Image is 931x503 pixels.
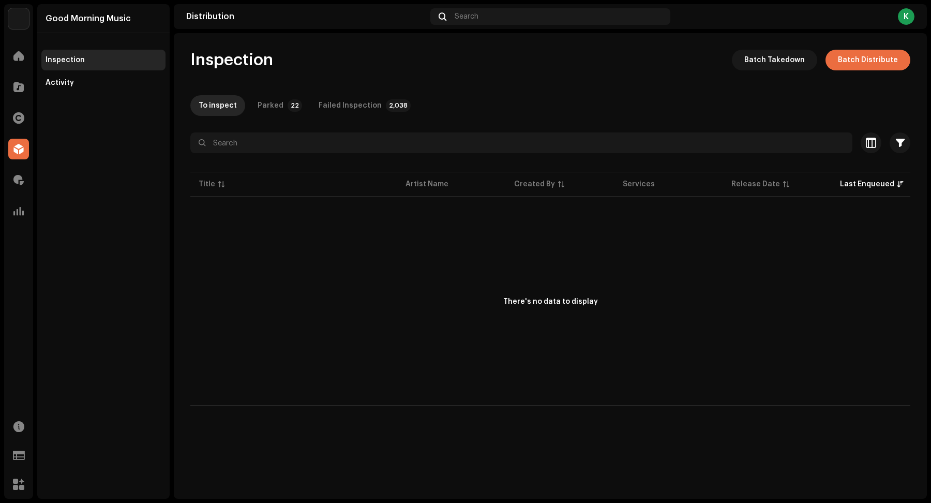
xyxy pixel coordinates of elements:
[186,12,426,21] div: Distribution
[199,95,237,116] div: To inspect
[8,8,29,29] img: 4d355f5d-9311-46a2-b30d-525bdb8252bf
[825,50,910,70] button: Batch Distribute
[838,50,898,70] span: Batch Distribute
[46,56,85,64] div: Inspection
[288,99,302,112] p-badge: 22
[41,72,166,93] re-m-nav-item: Activity
[258,95,283,116] div: Parked
[732,50,817,70] button: Batch Takedown
[744,50,805,70] span: Batch Takedown
[386,99,411,112] p-badge: 2,038
[190,132,852,153] input: Search
[41,50,166,70] re-m-nav-item: Inspection
[46,79,74,87] div: Activity
[898,8,914,25] div: K
[190,50,273,70] span: Inspection
[455,12,478,21] span: Search
[319,95,382,116] div: Failed Inspection
[503,297,598,307] div: There's no data to display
